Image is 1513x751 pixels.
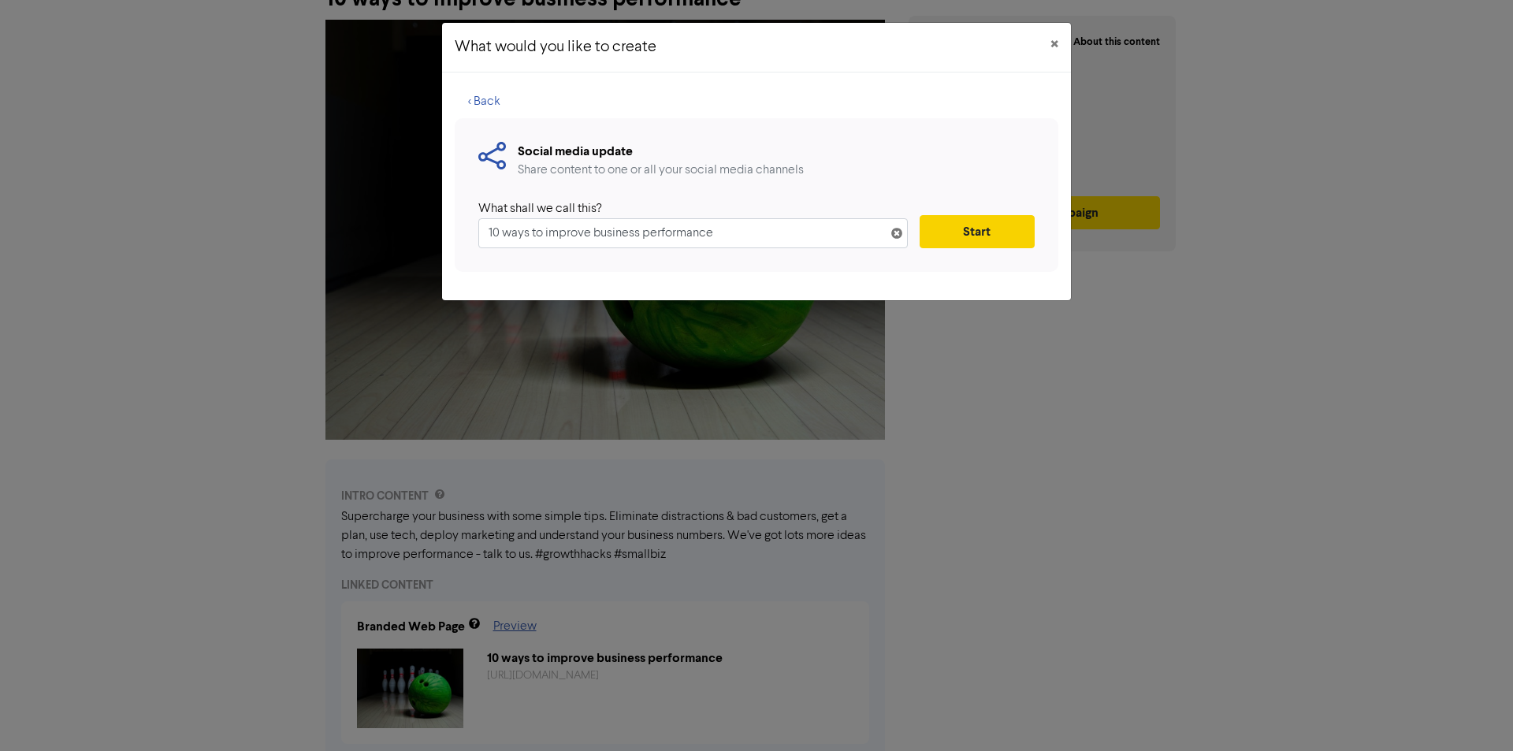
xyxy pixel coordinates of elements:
[920,215,1035,248] button: Start
[1038,23,1071,67] button: Close
[1434,675,1513,751] iframe: Chat Widget
[455,35,656,59] h5: What would you like to create
[478,199,896,218] div: What shall we call this?
[518,142,804,161] div: Social media update
[1050,33,1058,57] span: ×
[455,85,514,118] button: < Back
[518,161,804,180] div: Share content to one or all your social media channels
